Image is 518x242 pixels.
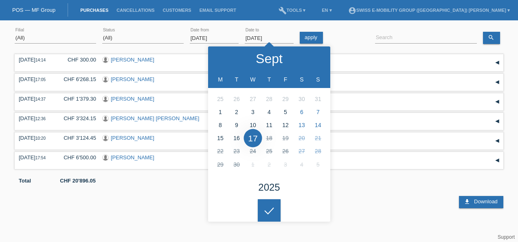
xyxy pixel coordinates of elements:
[111,76,154,82] a: [PERSON_NAME]
[60,178,96,184] b: CHF 20'896.05
[35,77,46,82] span: 17:05
[274,8,310,13] a: buildTools ▾
[19,96,51,102] div: [DATE]
[258,183,280,192] div: 2025
[19,154,51,161] div: [DATE]
[19,57,51,63] div: [DATE]
[491,115,503,128] div: expand/collapse
[491,135,503,147] div: expand/collapse
[348,7,356,15] i: account_circle
[498,234,515,240] a: Support
[112,8,158,13] a: Cancellations
[35,156,46,160] span: 17:54
[111,115,199,121] a: [PERSON_NAME] [PERSON_NAME]
[57,57,96,63] div: CHF 300.00
[19,76,51,82] div: [DATE]
[35,117,46,121] span: 12:36
[483,32,500,44] a: search
[474,198,498,205] span: Download
[111,96,154,102] a: [PERSON_NAME]
[111,154,154,161] a: [PERSON_NAME]
[111,57,154,63] a: [PERSON_NAME]
[491,96,503,108] div: expand/collapse
[57,154,96,161] div: CHF 6'500.00
[464,198,470,205] i: download
[491,76,503,88] div: expand/collapse
[35,58,46,62] span: 14:14
[35,97,46,101] span: 14:37
[19,115,51,121] div: [DATE]
[256,52,283,65] div: Sept
[57,96,96,102] div: CHF 1'379.30
[344,8,514,13] a: account_circleSwiss E-Mobility Group ([GEOGRAPHIC_DATA]) [PERSON_NAME] ▾
[491,154,503,167] div: expand/collapse
[491,57,503,69] div: expand/collapse
[159,8,195,13] a: Customers
[318,8,336,13] a: EN ▾
[488,34,494,41] i: search
[12,7,55,13] a: POS — MF Group
[300,32,323,44] a: apply
[57,135,96,141] div: CHF 3'124.45
[111,135,154,141] a: [PERSON_NAME]
[19,178,31,184] b: Total
[35,136,46,141] span: 10:20
[459,196,503,208] a: download Download
[57,115,96,121] div: CHF 3'324.15
[279,7,287,15] i: build
[195,8,240,13] a: Email Support
[76,8,112,13] a: Purchases
[57,76,96,82] div: CHF 6'268.15
[19,135,51,141] div: [DATE]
